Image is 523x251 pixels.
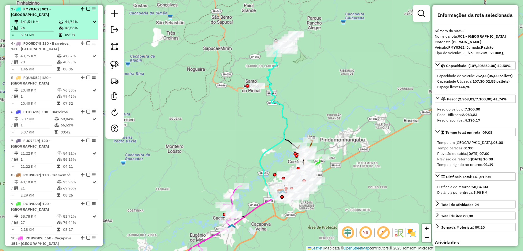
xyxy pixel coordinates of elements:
td: / [11,93,14,99]
a: Distância Total:141,51 KM [435,172,516,181]
em: Finalizar rota [86,110,90,114]
div: Atividade não roteirizada - JOAO DIAS CAMARGO NE [279,174,294,180]
span: Peso: (2.963,83/7.100,00) 41,74% [447,97,507,101]
a: Zoom out [422,233,431,242]
span: FQU6D52 [23,75,40,80]
div: Distância por entrega: [437,190,513,195]
i: Rota otimizada [93,152,97,155]
i: Tempo total em rota [57,102,60,105]
img: Criar rota [110,77,119,85]
i: % de utilização do peso [57,215,61,218]
em: Alterar sequência das rotas [81,76,85,79]
a: Total de itens:0,00 [435,212,516,220]
span: Ocultar NR [358,225,373,240]
span: FTH3A15 [23,110,39,114]
strong: 50,04 KM [472,185,488,189]
i: % de utilização do peso [57,180,61,184]
i: Tempo total em rota [57,165,60,168]
td: / [11,185,14,191]
span: Total de atividades: [441,202,479,207]
div: Atividade não roteirizada - OUTBACK STEAKHOUSE RESTAURANTES BRASIL S [282,179,298,185]
div: Atividade não roteirizada - BAR DO CUSTODIO [272,182,288,188]
td: 5,90 KM [20,32,59,38]
a: OpenStreetMap [343,246,370,250]
strong: 7.100,00 [465,107,480,111]
a: Exibir filtros [415,7,427,20]
i: % de utilização do peso [59,20,63,24]
i: Distância Total [14,152,18,155]
div: Tipo do veículo: [435,50,516,56]
span: Capacidade: (107,30/252,00) 42,58% [446,63,511,68]
td: 21,22 KM [20,150,56,156]
i: Rota otimizada [93,117,97,121]
span: RGB9G87 [25,236,42,240]
i: Total de Atividades [14,123,18,127]
span: + [425,224,429,232]
div: Atividade não roteirizada - LAPA PUBLIC HOUSE [290,178,306,185]
em: Opções [92,202,96,205]
a: Leaflet [308,246,322,250]
div: Capacidade do veículo: [437,73,513,79]
i: Total de Atividades [14,60,18,64]
img: Selecionar atividades - laço [110,61,119,69]
div: Distância do retorno: [437,184,513,190]
td: 66,52% [60,122,92,128]
i: % de utilização do peso [57,152,61,155]
div: Atividade não roteirizada - ACAI DO ENZO [284,193,299,200]
a: Tempo total em rota: 09:08 [435,128,516,136]
div: Atividade não roteirizada - ADEGA CARDOSO [280,173,295,179]
i: Distância Total [14,180,18,184]
div: Atividade não roteirizada - JULIANO [285,175,301,181]
em: Finalizar rota [86,202,90,205]
em: Alterar sequência das rotas [81,236,85,240]
div: Atividade não roteirizada - PIT PANIHOUSE [284,194,299,200]
i: Distância Total [14,20,18,24]
td: 2,29 KM [20,192,56,198]
td: 21 [20,185,56,191]
div: Atividade não roteirizada - MICHELI CRISTINA DA [299,154,314,160]
i: Rota otimizada [93,215,97,218]
td: / [11,122,14,128]
div: Total de itens: [441,213,473,219]
span: | 120 - [GEOGRAPHIC_DATA] [11,201,51,212]
td: 08:06 [63,66,92,72]
i: % de utilização da cubagem [57,158,61,161]
td: 54,11% [63,150,92,156]
td: 68,04% [60,116,92,122]
td: 76,44% [63,219,92,226]
i: Rota otimizada [93,88,97,92]
td: = [11,192,14,198]
td: = [11,32,14,38]
strong: [DATE] 16:08 [471,157,493,161]
i: % de utilização do peso [57,54,61,58]
em: Alterar sequência das rotas [81,139,85,142]
td: 69,90% [63,185,92,191]
em: Opções [92,236,96,240]
em: Finalizar rota [86,41,90,45]
td: 27 [20,219,56,226]
td: 08:17 [63,227,92,233]
i: Tempo total em rota [55,130,58,134]
i: Distância Total [14,117,18,121]
td: 20,40 KM [20,87,56,93]
em: Alterar sequência das rotas [81,202,85,205]
td: 48,18 KM [20,179,56,185]
div: Atividade não roteirizada - CANTO DA GULA [249,83,265,89]
div: Motorista: [435,39,516,45]
td: 1 [20,156,56,163]
div: Previsão de retorno: [437,156,513,162]
strong: 252,00 [476,73,487,78]
div: Tempo em [GEOGRAPHIC_DATA]: [437,140,513,145]
div: Atividade não roteirizada - BUCHINHO BAR, BOTECO [298,177,313,183]
em: Opções [92,7,96,11]
div: Atividade não roteirizada - ADEGA MARCELINHO BEB [302,185,318,191]
strong: [PERSON_NAME] [452,39,481,44]
td: 48,93% [63,59,92,65]
td: 08:26 [63,192,92,198]
img: Exibir/Ocultar setores [407,228,416,238]
span: Tempo total em rota: 09:08 [445,130,492,135]
strong: F. Fixa - 252Cx - 7100Kg [461,51,504,55]
strong: 08:08 [493,140,503,145]
span: | Jornada: [464,45,494,50]
div: Atividade não roteirizada - SUPERMERCADO ALCINDA [290,189,305,195]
